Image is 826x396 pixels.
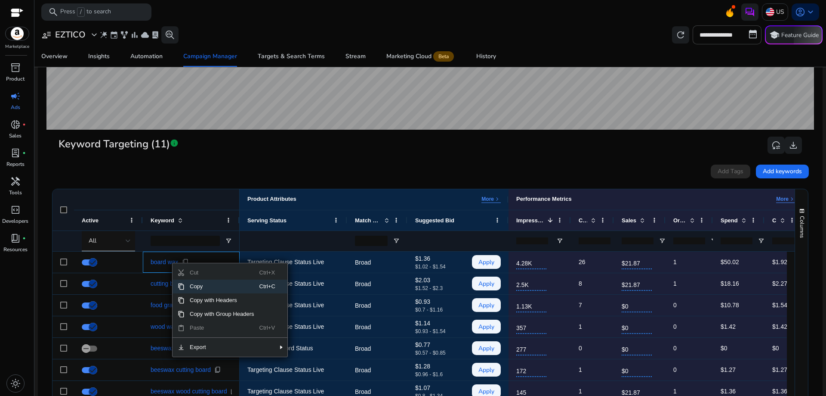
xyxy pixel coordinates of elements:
p: Product [6,75,25,83]
p: $0.7 - $1.16 [415,307,458,312]
span: Suggested Bid [415,217,454,224]
span: fiber_manual_record [22,237,26,240]
span: refresh [675,30,686,40]
span: Copy with Headers [185,293,259,307]
span: Copy with Group Headers [185,307,259,321]
span: inventory_2 [10,62,21,73]
div: Insights [88,53,110,59]
span: fiber_manual_record [22,123,26,126]
p: Tools [9,189,22,196]
span: Match Type [355,217,381,224]
p: More [776,196,789,203]
span: Columns [798,216,806,238]
span: Cut [185,266,259,280]
p: $1.28 [415,364,458,369]
p: Broad [355,254,400,271]
span: book_4 [10,233,21,243]
span: Export [185,340,259,354]
span: beeswax wood cutting board [151,388,227,394]
span: keyboard_arrow_down [805,7,816,17]
span: Sales [622,217,636,224]
span: 1.13K [516,298,546,312]
p: US [776,4,784,19]
button: reset_settings [767,137,785,154]
span: Keyword [151,217,174,224]
span: $0 [622,362,652,377]
div: Overview [41,53,68,59]
p: 8 [579,275,582,293]
span: food grade beeswax [151,302,205,308]
p: Feature Guide [781,31,819,40]
p: 1 [673,253,677,271]
p: Ads [11,103,20,111]
span: Targeting Clause Status Live [247,259,324,265]
p: $1.07 [415,385,458,390]
span: Apply [478,318,494,336]
span: $0 [622,298,652,312]
span: lab_profile [10,148,21,158]
p: $50.02 [721,253,739,271]
p: $0.57 - $0.85 [415,350,458,355]
button: Apply [472,320,501,334]
span: 2.5K [516,276,546,291]
div: Marketing Cloud [386,53,456,60]
span: content_copy [182,259,189,265]
img: amazon.svg [6,27,29,40]
span: Ctrl+C [259,280,278,293]
p: $0.93 [415,299,458,304]
span: Apply [478,340,494,357]
p: $1.36 [415,256,458,261]
span: Beta [433,51,454,62]
span: light_mode [10,378,21,389]
p: $10.78 [721,296,739,314]
p: $0.77 [415,342,458,347]
span: Add keywords [763,167,802,176]
span: Targeting Clause Status Live [247,366,324,373]
p: Broad [355,340,400,358]
span: board wax [151,259,179,265]
span: search [48,7,59,17]
span: wand_stars [99,31,108,39]
img: us.svg [766,8,774,16]
span: Paste [185,321,259,335]
span: Serving Status [247,217,287,224]
span: cutting board wax [151,281,198,287]
p: Broad [355,318,400,336]
span: / [77,7,85,17]
span: Apply [478,361,494,379]
p: 0 [673,296,677,314]
span: 172 [516,362,546,377]
p: 0 [673,318,677,336]
button: refresh [672,26,689,44]
span: CPC [772,217,777,224]
span: 277 [516,341,546,355]
span: donut_small [10,119,21,130]
span: Impressions [516,217,544,224]
span: reset_settings [771,140,781,150]
span: event [110,31,118,39]
p: $1.14 [415,321,458,326]
p: $1.02 - $1.54 [415,264,458,269]
p: $1.42 [772,318,787,336]
p: 1 [673,275,677,293]
span: Targeting Clause Status Live [247,388,324,395]
span: Keyword Targeting (11) [59,137,170,152]
span: bar_chart [130,31,139,39]
button: Apply [472,341,501,355]
p: $1.42 [721,318,736,336]
button: Open Filter Menu [659,237,666,244]
p: More [481,196,494,203]
button: Open Filter Menu [556,237,563,244]
div: Product Attributes [247,196,296,203]
p: $0 [772,340,779,357]
span: account_circle [795,7,805,17]
div: Stream [345,53,366,59]
p: $0 [721,340,727,357]
p: Broad [355,362,400,379]
input: Match Type Filter Input [355,236,388,246]
span: wood wax cutting board [151,324,214,330]
p: $1.92 [772,253,787,271]
p: $0.96 - $1.6 [415,372,458,377]
button: download [785,137,802,154]
span: Apply [478,253,494,271]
